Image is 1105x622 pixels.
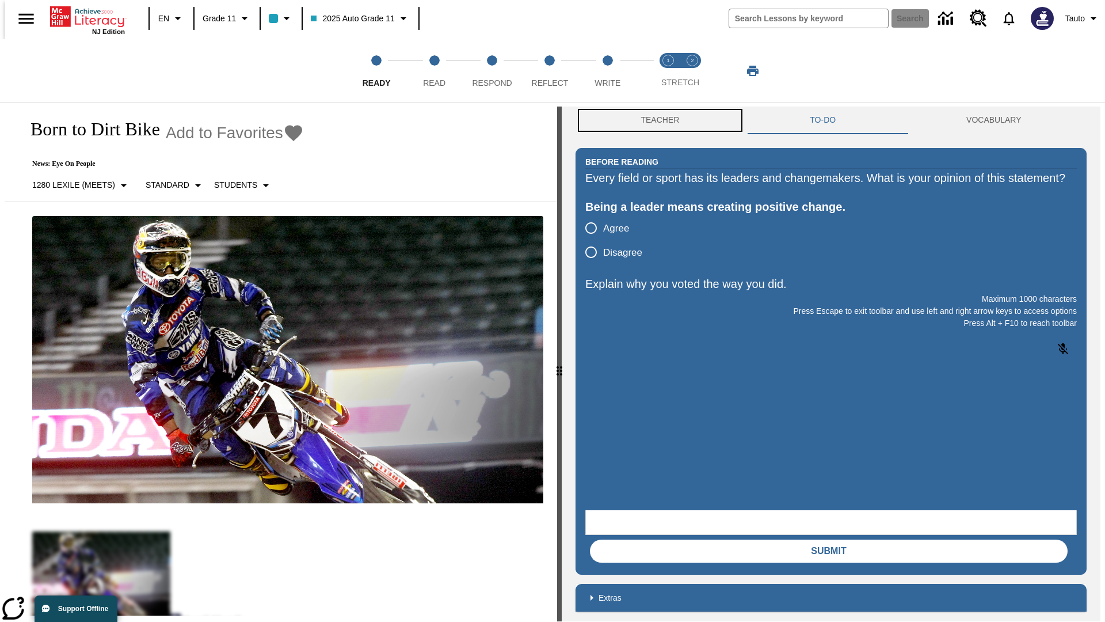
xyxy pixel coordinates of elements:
p: News: Eye On People [18,160,304,168]
p: Maximum 1000 characters [585,293,1077,305]
button: Read step 2 of 5 [401,39,467,103]
button: VOCABULARY [901,107,1087,134]
button: Language: EN, Select a language [153,8,190,29]
p: Press Alt + F10 to reach toolbar [585,317,1077,329]
span: 2025 Auto Grade 11 [311,13,394,25]
button: Scaffolds, Standard [141,175,209,196]
p: 1280 Lexile (Meets) [32,179,115,191]
button: Stretch Read step 1 of 2 [651,39,685,103]
span: Disagree [603,245,642,260]
button: Grade: Grade 11, Select a grade [198,8,256,29]
button: Reflect step 4 of 5 [516,39,583,103]
input: search field [729,9,888,28]
button: Ready step 1 of 5 [343,39,410,103]
span: Add to Favorites [166,124,283,142]
p: Explain why you voted the way you did. [585,275,1077,293]
div: Extras [576,584,1087,612]
p: Students [214,179,257,191]
h1: Born to Dirt Bike [18,119,160,140]
p: Press Escape to exit toolbar and use left and right arrow keys to access options [585,305,1077,317]
div: reading [5,107,557,616]
a: Resource Center, Will open in new tab [963,3,994,34]
span: Tauto [1065,13,1085,25]
span: Grade 11 [203,13,236,25]
span: NJ Edition [92,28,125,35]
button: Profile/Settings [1061,8,1105,29]
img: Avatar [1031,7,1054,30]
button: Select Student [209,175,277,196]
a: Notifications [994,3,1024,33]
button: Respond step 3 of 5 [459,39,525,103]
div: Press Enter or Spacebar and then press right and left arrow keys to move the slider [557,107,562,621]
button: Select Lexile, 1280 Lexile (Meets) [28,175,135,196]
p: Standard [146,179,189,191]
span: Write [595,78,620,88]
a: Data Center [931,3,963,35]
div: Instructional Panel Tabs [576,107,1087,134]
button: Submit [590,540,1068,563]
div: Every field or sport has its leaders and changemakers. What is your opinion of this statement? [585,169,1077,187]
button: Support Offline [35,596,117,622]
button: Stretch Respond step 2 of 2 [676,39,709,103]
text: 2 [691,58,694,63]
button: TO-DO [745,107,901,134]
span: EN [158,13,169,25]
button: Write step 5 of 5 [574,39,641,103]
button: Click to activate and allow voice recognition [1049,335,1077,363]
img: Motocross racer James Stewart flies through the air on his dirt bike. [32,216,543,504]
button: Add to Favorites - Born to Dirt Bike [166,123,304,143]
span: Support Offline [58,605,108,613]
button: Select a new avatar [1024,3,1061,33]
span: Read [423,78,445,88]
span: Respond [472,78,512,88]
h2: Before Reading [585,155,658,168]
span: Reflect [532,78,569,88]
span: STRETCH [661,78,699,87]
span: Ready [363,78,391,88]
button: Open side menu [9,2,43,36]
body: Explain why you voted the way you did. Maximum 1000 characters Press Alt + F10 to reach toolbar P... [5,9,168,20]
p: Extras [599,592,622,604]
button: Teacher [576,107,745,134]
button: Print [734,60,771,81]
button: Class: 2025 Auto Grade 11, Select your class [306,8,414,29]
div: Being a leader means creating positive change. [585,198,1077,216]
div: Home [50,4,125,35]
span: Agree [603,221,629,236]
button: Class color is light blue. Change class color [264,8,298,29]
div: activity [562,107,1100,621]
div: poll [585,216,651,264]
text: 1 [666,58,669,63]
